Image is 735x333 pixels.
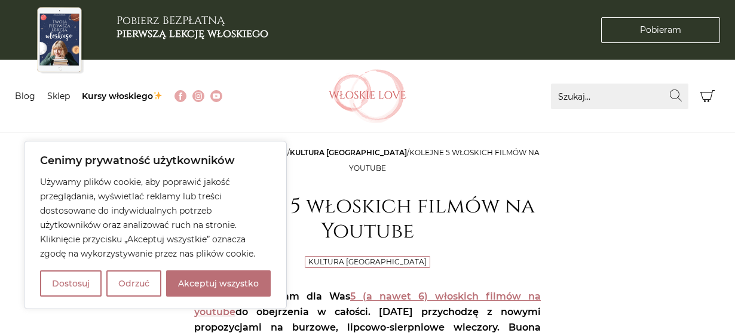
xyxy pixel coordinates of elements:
[166,270,271,297] button: Akceptuj wszystko
[82,91,163,101] a: Kursy włoskiego
[40,270,102,297] button: Dostosuj
[194,194,541,244] h1: Kolejne 5 włoskich filmów na Youtube
[329,69,406,123] img: Włoskielove
[290,148,407,157] a: Kultura [GEOGRAPHIC_DATA]
[551,84,688,109] input: Szukaj...
[154,91,162,100] img: ✨
[117,26,268,41] b: pierwszą lekcję włoskiego
[117,14,268,40] h3: Pobierz BEZPŁATNĄ
[40,175,271,261] p: Używamy plików cookie, aby poprawić jakość przeglądania, wyświetlać reklamy lub treści dostosowan...
[40,153,271,168] p: Cenimy prywatność użytkowników
[349,148,540,172] span: Kolejne 5 włoskich filmów na Youtube
[195,148,540,172] span: / / /
[308,257,427,266] a: Kultura [GEOGRAPHIC_DATA]
[15,91,35,101] a: Blog
[694,84,720,109] button: Koszyk
[601,17,720,43] a: Pobieram
[194,291,541,317] a: 5 (a nawet 6) włoskich filmów na youtube
[47,91,70,101] a: Sklep
[106,270,161,297] button: Odrzuć
[640,24,681,36] span: Pobieram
